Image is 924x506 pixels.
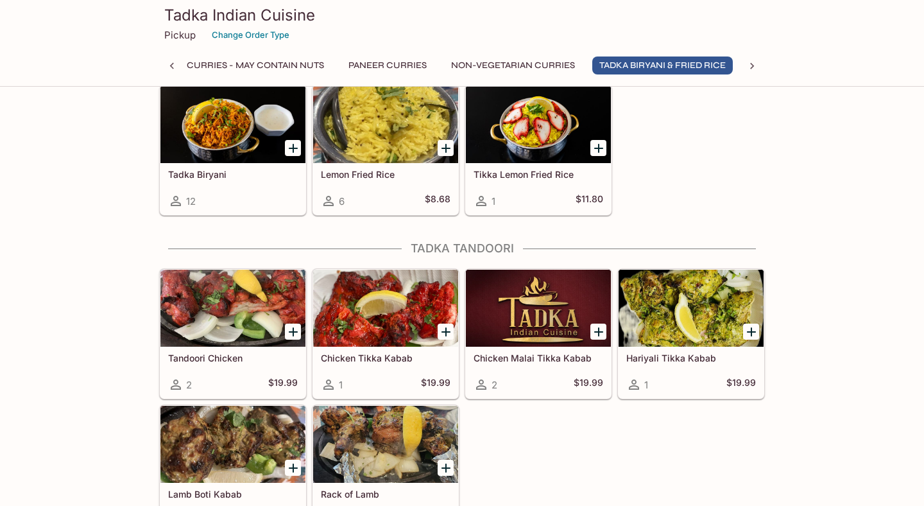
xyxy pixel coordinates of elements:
[465,85,612,215] a: Tikka Lemon Fried Rice1$11.80
[492,379,497,391] span: 2
[186,195,196,207] span: 12
[168,353,298,363] h5: Tandoori Chicken
[164,29,196,41] p: Pickup
[168,489,298,500] h5: Lamb Boti Kabab
[268,377,298,392] h5: $19.99
[592,57,733,74] button: Tadka Biryani & Fried Rice
[444,57,582,74] button: Non-Vegetarian Curries
[313,86,458,163] div: Lemon Fried Rice
[726,377,756,392] h5: $19.99
[474,353,603,363] h5: Chicken Malai Tikka Kabab
[644,379,648,391] span: 1
[574,377,603,392] h5: $19.99
[285,324,301,340] button: Add Tandoori Chicken
[341,57,434,74] button: Paneer Curries
[474,169,603,180] h5: Tikka Lemon Fried Rice
[466,270,611,347] div: Chicken Malai Tikka Kabab
[313,406,458,483] div: Rack of Lamb
[421,377,450,392] h5: $19.99
[576,193,603,209] h5: $11.80
[619,270,764,347] div: Hariyali Tikka Kabab
[206,25,295,45] button: Change Order Type
[339,379,343,391] span: 1
[160,85,306,215] a: Tadka Biryani12
[321,489,450,500] h5: Rack of Lamb
[312,85,459,215] a: Lemon Fried Rice6$8.68
[160,86,305,163] div: Tadka Biryani
[590,140,606,156] button: Add Tikka Lemon Fried Rice
[121,57,331,74] button: Vegetarian Curries - may contain nuts
[186,379,192,391] span: 2
[160,269,306,399] a: Tandoori Chicken2$19.99
[425,193,450,209] h5: $8.68
[339,195,345,207] span: 6
[438,324,454,340] button: Add Chicken Tikka Kabab
[618,269,764,399] a: Hariyali Tikka Kabab1$19.99
[590,324,606,340] button: Add Chicken Malai Tikka Kabab
[312,269,459,399] a: Chicken Tikka Kabab1$19.99
[285,140,301,156] button: Add Tadka Biryani
[466,86,611,163] div: Tikka Lemon Fried Rice
[159,241,765,256] h4: Tadka Tandoori
[164,5,760,25] h3: Tadka Indian Cuisine
[313,270,458,347] div: Chicken Tikka Kabab
[743,324,759,340] button: Add Hariyali Tikka Kabab
[160,270,305,347] div: Tandoori Chicken
[168,169,298,180] h5: Tadka Biryani
[321,169,450,180] h5: Lemon Fried Rice
[160,406,305,483] div: Lamb Boti Kabab
[438,140,454,156] button: Add Lemon Fried Rice
[465,269,612,399] a: Chicken Malai Tikka Kabab2$19.99
[626,353,756,363] h5: Hariyali Tikka Kabab
[285,460,301,476] button: Add Lamb Boti Kabab
[321,353,450,363] h5: Chicken Tikka Kabab
[492,195,495,207] span: 1
[438,460,454,476] button: Add Rack of Lamb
